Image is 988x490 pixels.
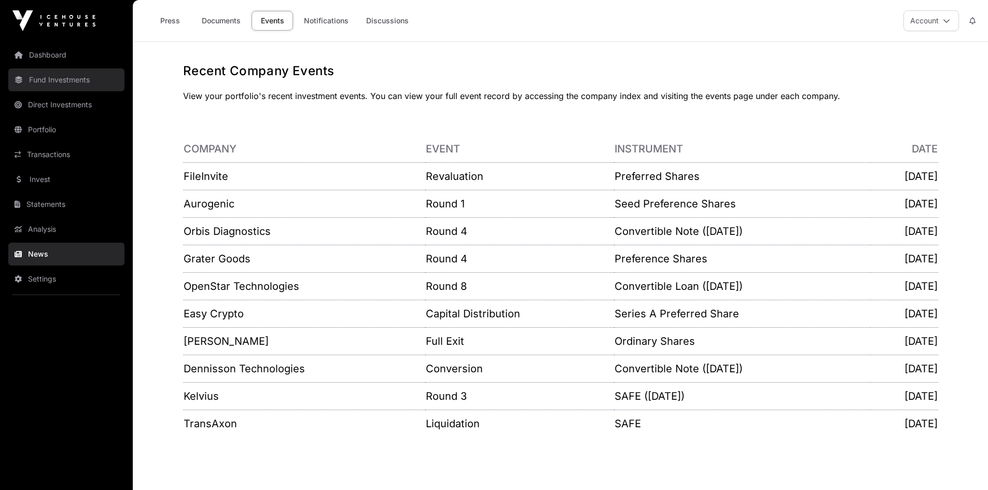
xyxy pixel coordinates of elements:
a: [PERSON_NAME] [184,335,269,347]
iframe: Chat Widget [936,440,988,490]
p: Convertible Note ([DATE]) [615,224,869,239]
p: Round 4 [426,251,614,266]
a: Kelvius [184,390,219,402]
p: Revaluation [426,169,614,184]
a: FileInvite [184,170,228,183]
p: [DATE] [871,251,938,266]
p: [DATE] [871,416,938,431]
p: [DATE] [871,389,938,403]
th: Event [425,135,614,163]
a: News [8,243,124,265]
p: Ordinary Shares [615,334,869,348]
p: View your portfolio's recent investment events. You can view your full event record by accessing ... [183,90,938,102]
p: Preferred Shares [615,169,869,184]
a: Documents [195,11,247,31]
p: [DATE] [871,279,938,293]
p: Conversion [426,361,614,376]
a: OpenStar Technologies [184,280,299,292]
p: Capital Distribution [426,306,614,321]
a: TransAxon [184,417,237,430]
a: Direct Investments [8,93,124,116]
p: Convertible Note ([DATE]) [615,361,869,376]
p: [DATE] [871,224,938,239]
a: Invest [8,168,124,191]
a: Easy Crypto [184,307,244,320]
a: Statements [8,193,124,216]
a: Dashboard [8,44,124,66]
a: Aurogenic [184,198,234,210]
a: Events [252,11,293,31]
th: Company [183,135,426,163]
p: SAFE ([DATE]) [615,389,869,403]
a: Fund Investments [8,68,124,91]
p: Full Exit [426,334,614,348]
button: Account [903,10,959,31]
h1: Recent Company Events [183,63,938,79]
a: Notifications [297,11,355,31]
p: Round 3 [426,389,614,403]
th: Date [870,135,938,163]
a: Discussions [359,11,415,31]
img: Icehouse Ventures Logo [12,10,95,31]
th: Instrument [614,135,870,163]
p: Round 1 [426,197,614,211]
p: Seed Preference Shares [615,197,869,211]
p: Liquidation [426,416,614,431]
a: Grater Goods [184,253,251,265]
a: Press [149,11,191,31]
p: Preference Shares [615,251,869,266]
a: Orbis Diagnostics [184,225,271,237]
p: [DATE] [871,361,938,376]
a: Settings [8,268,124,290]
a: Portfolio [8,118,124,141]
a: Dennisson Technologies [184,362,305,375]
p: [DATE] [871,306,938,321]
p: Round 4 [426,224,614,239]
p: [DATE] [871,197,938,211]
p: Series A Preferred Share [615,306,869,321]
p: [DATE] [871,169,938,184]
a: Transactions [8,143,124,166]
p: Convertible Loan ([DATE]) [615,279,869,293]
p: [DATE] [871,334,938,348]
a: Analysis [8,218,124,241]
p: SAFE [615,416,869,431]
p: Round 8 [426,279,614,293]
